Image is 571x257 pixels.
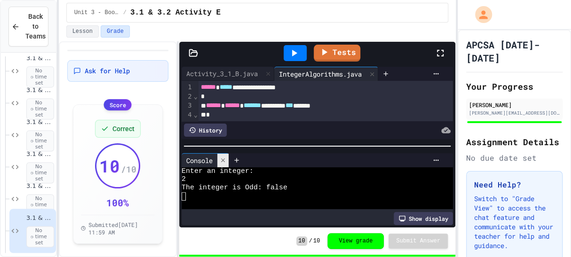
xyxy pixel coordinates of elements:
span: 3.1 & 3.2 Lesson [26,55,54,62]
div: 5 [182,120,193,129]
span: 3.1 & 3.2 Activity C [26,150,54,158]
div: 100 % [106,196,129,209]
div: [PERSON_NAME][EMAIL_ADDRESS][DOMAIN_NAME] [469,109,560,117]
span: 2 [182,175,186,184]
div: Console [182,156,217,165]
span: / 10 [121,163,136,176]
span: 3.1 & 3.2 Activity E [26,214,54,222]
h2: Your Progress [466,80,563,93]
span: 10 [99,156,120,175]
div: 4 [182,110,193,120]
span: Fold line [193,93,198,100]
div: IntegerAlgorithms.java [274,69,366,79]
span: No time set [26,66,54,88]
span: 3.1 & 3.2 Activity B [26,118,54,126]
button: Lesson [66,25,99,38]
span: Submitted [DATE] 11:59 AM [88,221,155,236]
span: No time set [26,98,54,120]
button: Grade [101,25,130,38]
div: [PERSON_NAME] [469,101,560,109]
a: Tests [314,45,360,62]
div: IntegerAlgorithms.java [274,67,378,81]
p: Switch to "Grade View" to access the chat feature and communicate with your teacher for help and ... [474,194,555,250]
span: Unit 3 - Boolean Expressions [74,9,119,16]
div: 3 [182,101,193,110]
div: Console [182,153,229,167]
span: Fold line [193,111,198,118]
span: No time set [26,194,54,216]
div: Activity_3_1_B.java [182,69,262,78]
div: Activity_3_1_B.java [182,67,274,81]
span: 3.1 & 3.2 Activity A [26,86,54,94]
div: History [184,124,227,137]
span: 3.1 & 3.2 Activity E [130,7,221,18]
button: Back to Teams [8,7,48,47]
span: 3.1 & 3.2 Activity D [26,182,54,190]
div: 2 [182,92,193,101]
span: No time set [26,226,54,248]
span: 10 [296,236,307,246]
div: Score [104,99,132,110]
span: The integer is Odd: false [182,184,287,192]
span: Correct [112,124,135,133]
button: View grade [327,233,384,249]
div: Show display [394,212,453,225]
span: / [123,9,127,16]
span: No time set [26,162,54,184]
h1: APCSA [DATE]-[DATE] [466,38,563,64]
button: Submit Answer [389,234,448,249]
h3: Need Help? [474,179,555,190]
span: Submit Answer [396,237,440,245]
div: 1 [182,83,193,92]
span: 10 [313,237,320,245]
div: My Account [465,4,494,25]
span: / [309,237,312,245]
span: No time set [26,130,54,152]
span: Back to Teams [25,12,46,41]
span: Enter an integer: [182,167,254,176]
span: Ask for Help [85,66,130,76]
div: No due date set [466,152,563,164]
h2: Assignment Details [466,135,563,148]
